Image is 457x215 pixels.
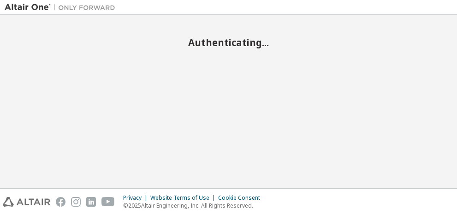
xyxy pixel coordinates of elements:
img: instagram.svg [71,197,81,207]
img: facebook.svg [56,197,65,207]
img: altair_logo.svg [3,197,50,207]
div: Privacy [123,194,150,202]
img: youtube.svg [101,197,115,207]
img: Altair One [5,3,120,12]
div: Website Terms of Use [150,194,218,202]
div: Cookie Consent [218,194,266,202]
h2: Authenticating... [5,36,452,48]
p: © 2025 Altair Engineering, Inc. All Rights Reserved. [123,202,266,209]
img: linkedin.svg [86,197,96,207]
